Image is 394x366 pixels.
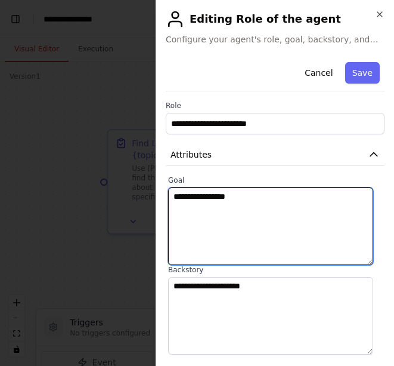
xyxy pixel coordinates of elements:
[166,33,384,45] span: Configure your agent's role, goal, backstory, and model settings.
[166,10,384,29] h2: Editing Role of the agent
[345,62,380,84] button: Save
[297,62,340,84] button: Cancel
[166,144,384,166] button: Attributes
[166,101,384,110] label: Role
[168,265,382,275] label: Backstory
[168,176,382,185] label: Goal
[170,149,212,161] span: Attributes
